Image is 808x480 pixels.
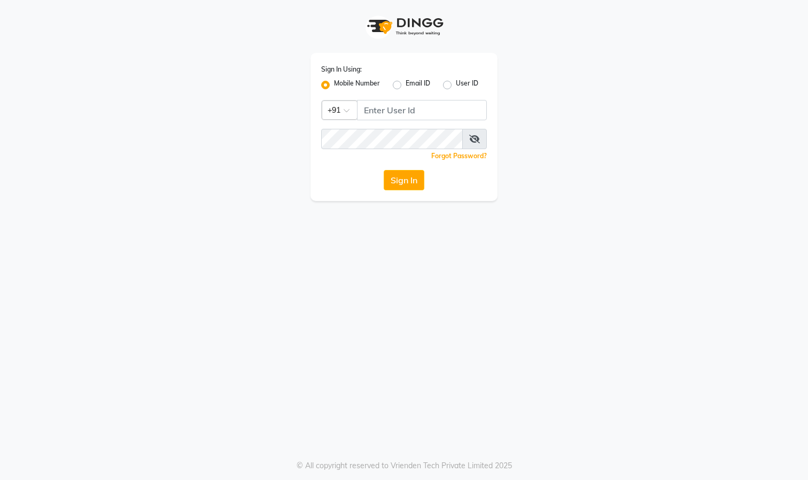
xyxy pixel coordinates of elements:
[361,11,447,42] img: logo1.svg
[406,79,430,91] label: Email ID
[456,79,478,91] label: User ID
[384,170,424,190] button: Sign In
[321,129,463,149] input: Username
[334,79,380,91] label: Mobile Number
[321,65,362,74] label: Sign In Using:
[357,100,487,120] input: Username
[431,152,487,160] a: Forgot Password?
